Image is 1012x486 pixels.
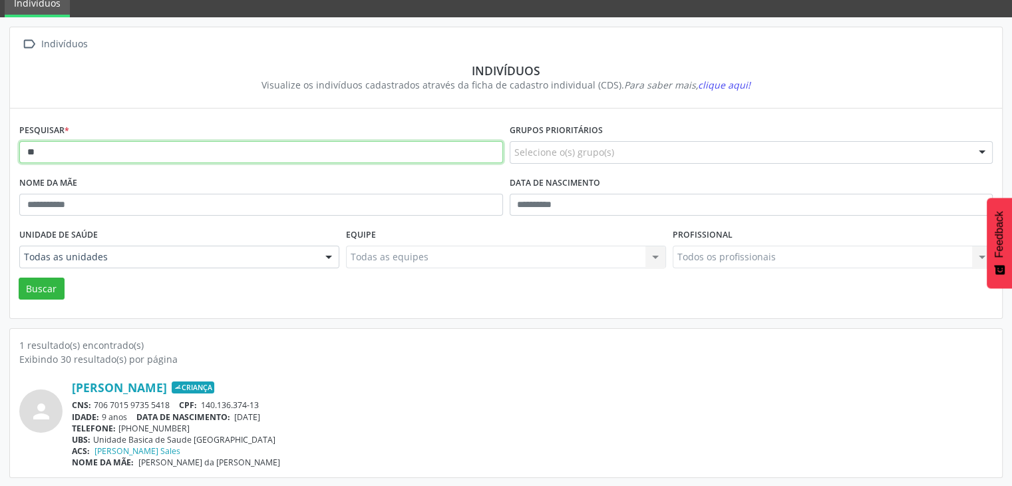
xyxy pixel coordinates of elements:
[29,63,983,78] div: Indivíduos
[72,445,90,457] span: ACS:
[72,380,167,395] a: [PERSON_NAME]
[72,423,116,434] span: TELEFONE:
[993,211,1005,258] span: Feedback
[19,352,993,366] div: Exibindo 30 resultado(s) por página
[19,35,90,54] a:  Indivíduos
[29,78,983,92] div: Visualize os indivíduos cadastrados através da ficha de cadastro individual (CDS).
[179,399,197,411] span: CPF:
[510,121,603,141] label: Grupos prioritários
[72,411,99,423] span: IDADE:
[346,225,376,246] label: Equipe
[72,399,993,411] div: 706 7015 9735 5418
[698,79,751,91] span: clique aqui!
[673,225,733,246] label: Profissional
[136,411,230,423] span: DATA DE NASCIMENTO:
[19,35,39,54] i: 
[24,250,312,264] span: Todas as unidades
[72,457,134,468] span: NOME DA MÃE:
[39,35,90,54] div: Indivíduos
[72,434,993,445] div: Unidade Basica de Saude [GEOGRAPHIC_DATA]
[19,121,69,141] label: Pesquisar
[72,411,993,423] div: 9 anos
[624,79,751,91] i: Para saber mais,
[94,445,180,457] a: [PERSON_NAME] Sales
[19,225,98,246] label: Unidade de saúde
[19,173,77,194] label: Nome da mãe
[29,399,53,423] i: person
[138,457,280,468] span: [PERSON_NAME] da [PERSON_NAME]
[19,278,65,300] button: Buscar
[72,423,993,434] div: [PHONE_NUMBER]
[172,381,214,393] span: Criança
[234,411,260,423] span: [DATE]
[510,173,600,194] label: Data de nascimento
[514,145,614,159] span: Selecione o(s) grupo(s)
[72,399,91,411] span: CNS:
[19,338,993,352] div: 1 resultado(s) encontrado(s)
[987,198,1012,288] button: Feedback - Mostrar pesquisa
[201,399,259,411] span: 140.136.374-13
[72,434,90,445] span: UBS:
